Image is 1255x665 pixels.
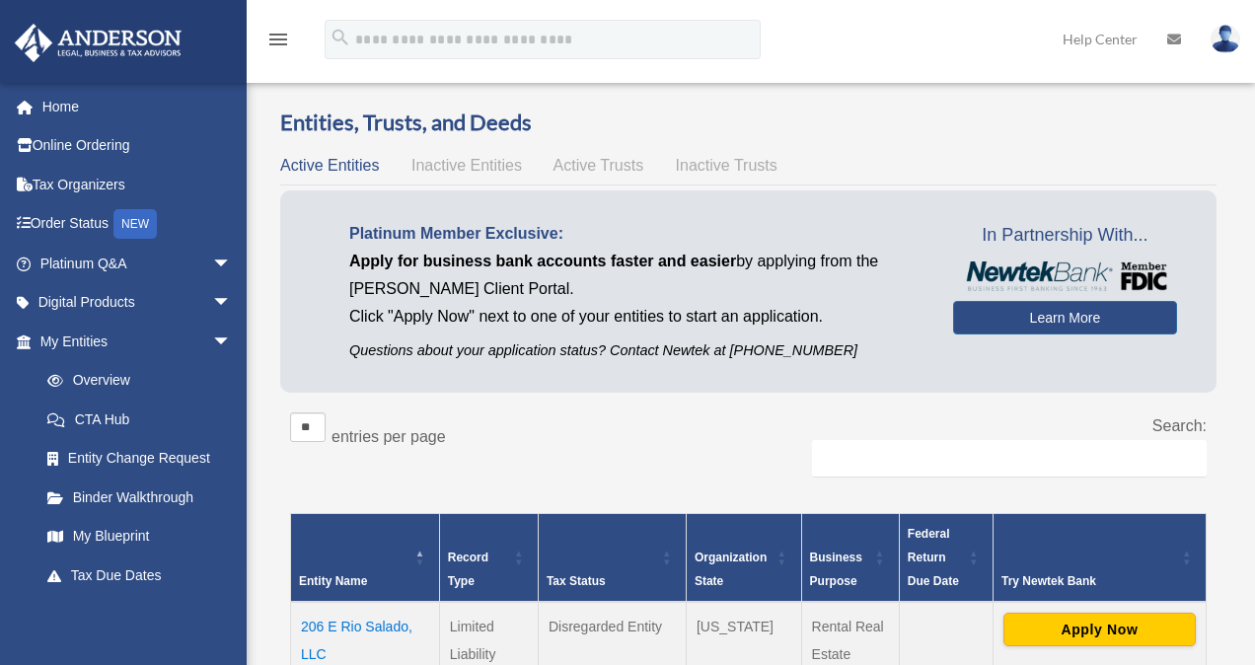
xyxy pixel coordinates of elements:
[280,157,379,174] span: Active Entities
[28,439,252,479] a: Entity Change Request
[963,261,1167,291] img: NewtekBankLogoSM.png
[280,108,1217,138] h3: Entities, Trusts, and Deeds
[14,244,261,283] a: Platinum Q&Aarrow_drop_down
[14,283,261,323] a: Digital Productsarrow_drop_down
[953,301,1177,334] a: Learn More
[349,253,736,269] span: Apply for business bank accounts faster and easier
[266,28,290,51] i: menu
[28,517,252,556] a: My Blueprint
[332,428,446,445] label: entries per page
[899,513,993,602] th: Federal Return Due Date: Activate to sort
[212,244,252,284] span: arrow_drop_down
[349,338,923,363] p: Questions about your application status? Contact Newtek at [PHONE_NUMBER]
[411,157,522,174] span: Inactive Entities
[349,303,923,331] p: Click "Apply Now" next to one of your entities to start an application.
[212,322,252,362] span: arrow_drop_down
[686,513,801,602] th: Organization State: Activate to sort
[439,513,538,602] th: Record Type: Activate to sort
[28,361,242,401] a: Overview
[28,400,252,439] a: CTA Hub
[676,157,777,174] span: Inactive Trusts
[448,551,488,588] span: Record Type
[993,513,1206,602] th: Try Newtek Bank : Activate to sort
[1211,25,1240,53] img: User Pic
[695,551,767,588] span: Organization State
[113,209,157,239] div: NEW
[28,555,252,595] a: Tax Due Dates
[349,220,923,248] p: Platinum Member Exclusive:
[14,126,261,166] a: Online Ordering
[291,513,440,602] th: Entity Name: Activate to invert sorting
[810,551,862,588] span: Business Purpose
[28,478,252,517] a: Binder Walkthrough
[349,248,923,303] p: by applying from the [PERSON_NAME] Client Portal.
[538,513,686,602] th: Tax Status: Activate to sort
[330,27,351,48] i: search
[14,322,252,361] a: My Entitiesarrow_drop_down
[801,513,899,602] th: Business Purpose: Activate to sort
[1003,613,1196,646] button: Apply Now
[299,574,367,588] span: Entity Name
[908,527,959,588] span: Federal Return Due Date
[953,220,1177,252] span: In Partnership With...
[14,165,261,204] a: Tax Organizers
[1152,417,1207,434] label: Search:
[14,595,261,634] a: My Anderson Teamarrow_drop_down
[1001,569,1176,593] div: Try Newtek Bank
[14,87,261,126] a: Home
[212,283,252,324] span: arrow_drop_down
[547,574,606,588] span: Tax Status
[9,24,187,62] img: Anderson Advisors Platinum Portal
[14,204,261,245] a: Order StatusNEW
[554,157,644,174] span: Active Trusts
[266,35,290,51] a: menu
[212,595,252,635] span: arrow_drop_down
